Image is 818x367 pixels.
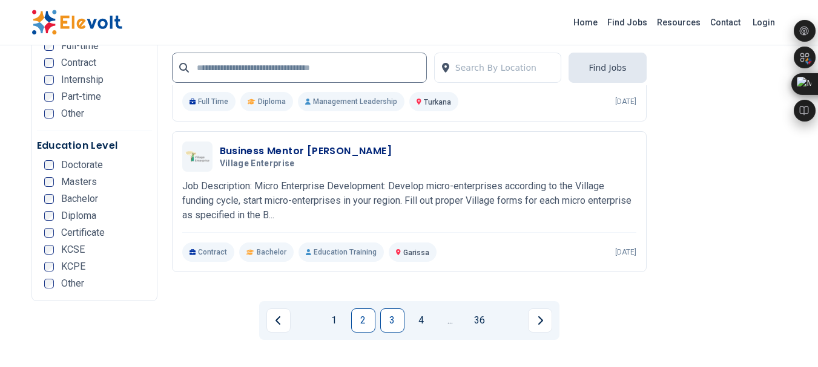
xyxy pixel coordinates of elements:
input: Bachelor [44,194,54,204]
iframe: Chat Widget [757,309,818,367]
p: Management Leadership [298,92,404,111]
span: Bachelor [61,194,98,204]
img: Elevolt [31,10,122,35]
span: Part-time [61,92,101,102]
p: Contract [182,242,235,262]
ul: Pagination [266,308,552,333]
a: Page 36 [467,308,492,333]
span: Masters [61,177,97,187]
a: Jump forward [438,308,463,333]
input: Other [44,279,54,288]
input: Doctorate [44,160,54,170]
button: Find Jobs [569,53,646,83]
a: Page 2 is your current page [351,308,375,333]
h5: Education Level [37,138,152,153]
span: Diploma [258,97,286,106]
span: Contract [61,58,96,68]
input: Contract [44,58,54,68]
span: Other [61,279,84,288]
p: [DATE] [615,97,636,106]
a: Resources [652,13,705,32]
input: Diploma [44,211,54,221]
a: Login [745,10,782,34]
h3: Business Mentor [PERSON_NAME] [220,144,392,158]
input: KCPE [44,262,54,271]
input: Full-time [44,41,54,51]
p: Full Time [182,92,236,111]
input: KCSE [44,245,54,255]
span: Diploma [61,211,96,221]
span: Full-time [61,41,99,51]
a: Previous page [266,308,291,333]
a: Page 3 [380,308,404,333]
span: Turkana [424,98,451,106]
a: Find Jobs [602,13,652,32]
a: Page 1 [322,308,346,333]
a: Village EnterpriseBusiness Mentor [PERSON_NAME]Village EnterpriseJob Description: Micro Enterpris... [182,141,636,262]
a: Page 4 [409,308,434,333]
input: Part-time [44,92,54,102]
span: Bachelor [257,247,286,257]
input: Other [44,109,54,119]
span: KCSE [61,245,85,255]
span: Other [61,109,84,119]
span: Village Enterprise [220,158,295,169]
a: Contact [705,13,745,32]
p: Job Description: Micro Enterprise Development: Develop micro-enterprises according to the Village... [182,179,636,222]
img: Village Enterprise [185,151,209,162]
input: Masters [44,177,54,187]
p: [DATE] [615,247,636,257]
span: Garissa [403,248,429,257]
span: Certificate [61,228,105,238]
span: KCPE [61,262,85,271]
input: Certificate [44,228,54,238]
span: Internship [61,75,104,85]
a: Home [569,13,602,32]
span: Doctorate [61,160,103,170]
p: Education Training [299,242,384,262]
a: Next page [528,308,552,333]
input: Internship [44,75,54,85]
